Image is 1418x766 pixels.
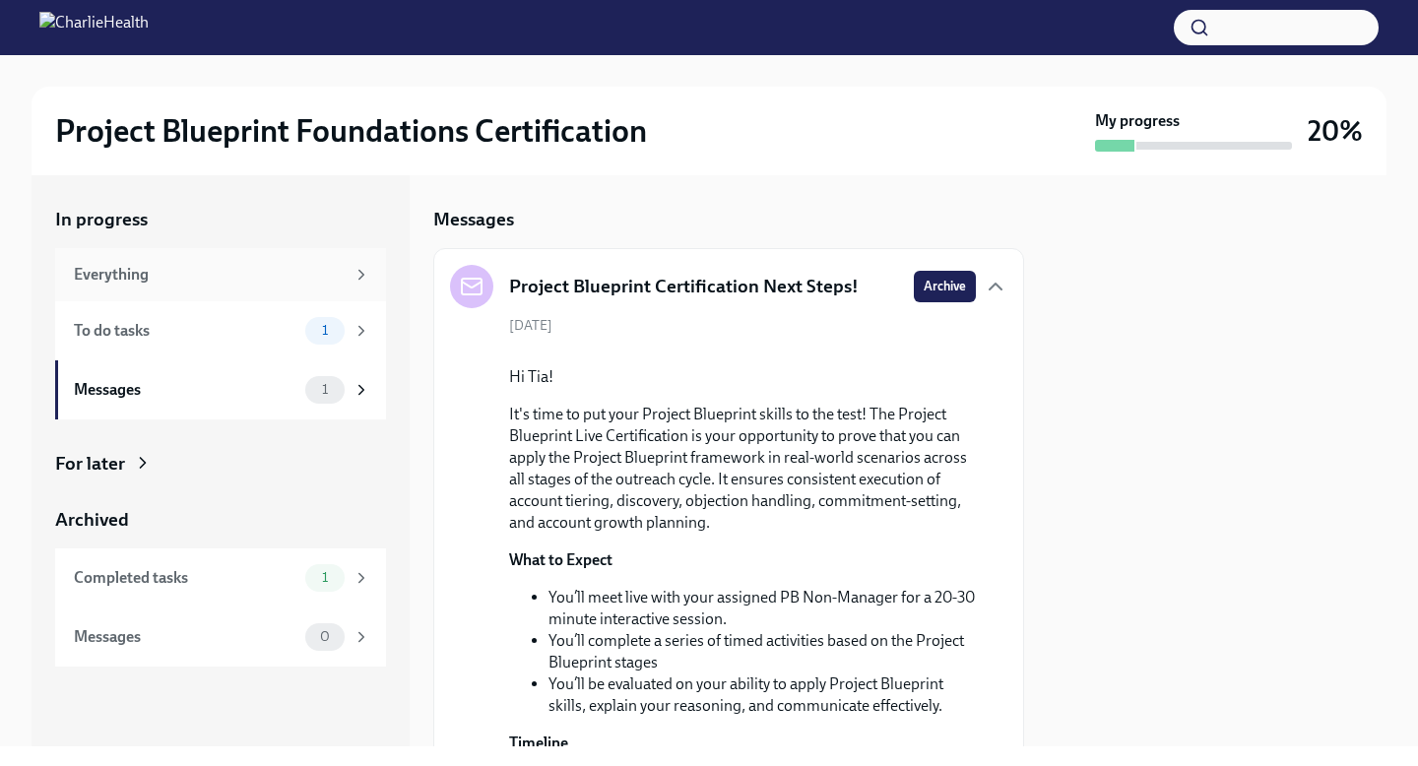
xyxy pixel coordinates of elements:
p: It's time to put your Project Blueprint skills to the test! The Project Blueprint Live Certificat... [509,404,976,534]
a: Messages1 [55,360,386,419]
li: You’ll meet live with your assigned PB Non-Manager for a 20-30 minute interactive session. [548,587,976,630]
a: In progress [55,207,386,232]
button: Archive [914,271,976,302]
span: 1 [310,323,340,338]
div: To do tasks [74,320,297,342]
p: Hi Tia! [509,366,976,388]
div: Everything [74,264,345,286]
strong: Timeline [509,734,568,752]
h2: Project Blueprint Foundations Certification [55,111,647,151]
span: Archive [924,277,966,296]
a: Messages0 [55,607,386,667]
span: 0 [308,629,342,644]
li: You’ll be evaluated on your ability to apply Project Blueprint skills, explain your reasoning, an... [548,673,976,717]
a: Completed tasks1 [55,548,386,607]
a: Everything [55,248,386,301]
span: [DATE] [509,316,552,335]
strong: My progress [1095,110,1180,132]
img: CharlieHealth [39,12,149,43]
div: Messages [74,626,297,648]
span: 1 [310,570,340,585]
div: Completed tasks [74,567,297,589]
h5: Project Blueprint Certification Next Steps! [509,274,859,299]
a: Archived [55,507,386,533]
a: To do tasks1 [55,301,386,360]
h5: Messages [433,207,514,232]
span: 1 [310,382,340,397]
li: You’ll complete a series of timed activities based on the Project Blueprint stages [548,630,976,673]
strong: What to Expect [509,550,612,569]
div: For later [55,451,125,477]
a: For later [55,451,386,477]
div: Messages [74,379,297,401]
h3: 20% [1308,113,1363,149]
